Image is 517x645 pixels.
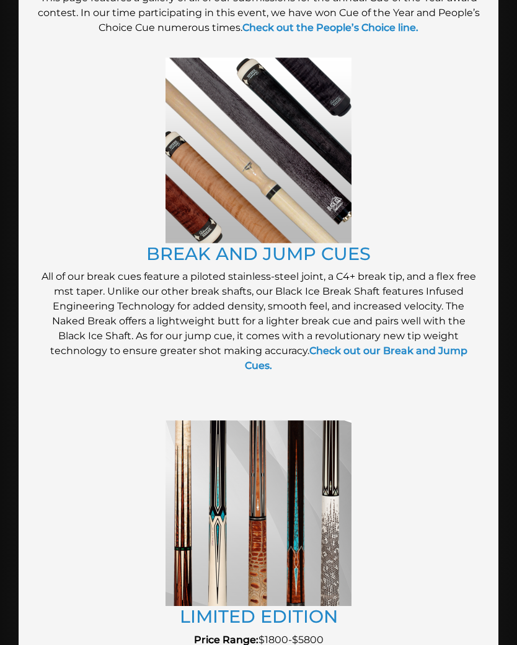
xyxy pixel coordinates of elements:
a: LIMITED EDITION [180,605,338,627]
a: Check out the People’s Choice line. [242,22,418,33]
a: Check out our Break and Jump Cues. [245,345,467,371]
a: BREAK AND JUMP CUES [146,243,371,264]
p: All of our break cues feature a piloted stainless-steel joint, a C4+ break tip, and a flex free m... [37,269,480,373]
